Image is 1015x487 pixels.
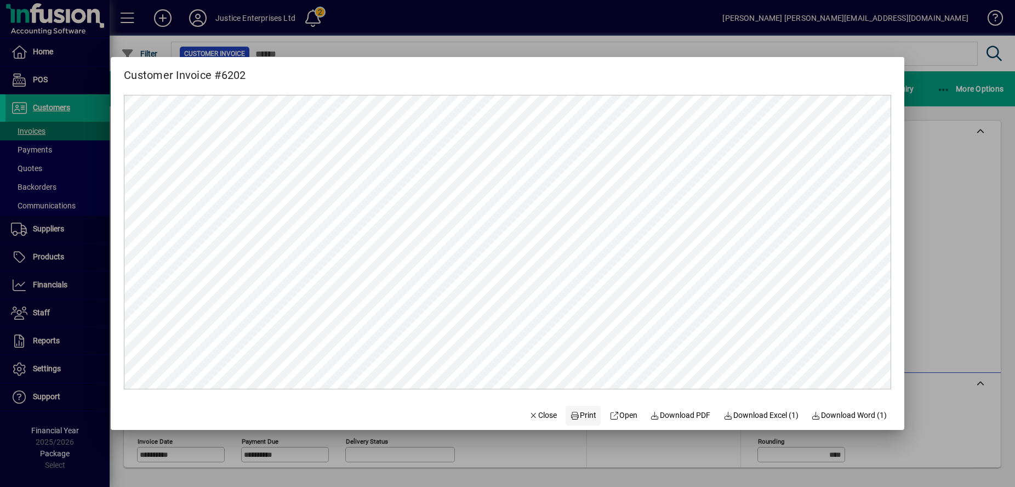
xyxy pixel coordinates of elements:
[719,406,803,426] button: Download Excel (1)
[566,406,601,426] button: Print
[605,406,642,426] a: Open
[646,406,715,426] a: Download PDF
[812,410,887,421] span: Download Word (1)
[524,406,562,426] button: Close
[570,410,596,421] span: Print
[111,57,259,84] h2: Customer Invoice #6202
[651,410,711,421] span: Download PDF
[723,410,799,421] span: Download Excel (1)
[529,410,557,421] span: Close
[807,406,892,426] button: Download Word (1)
[609,410,637,421] span: Open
